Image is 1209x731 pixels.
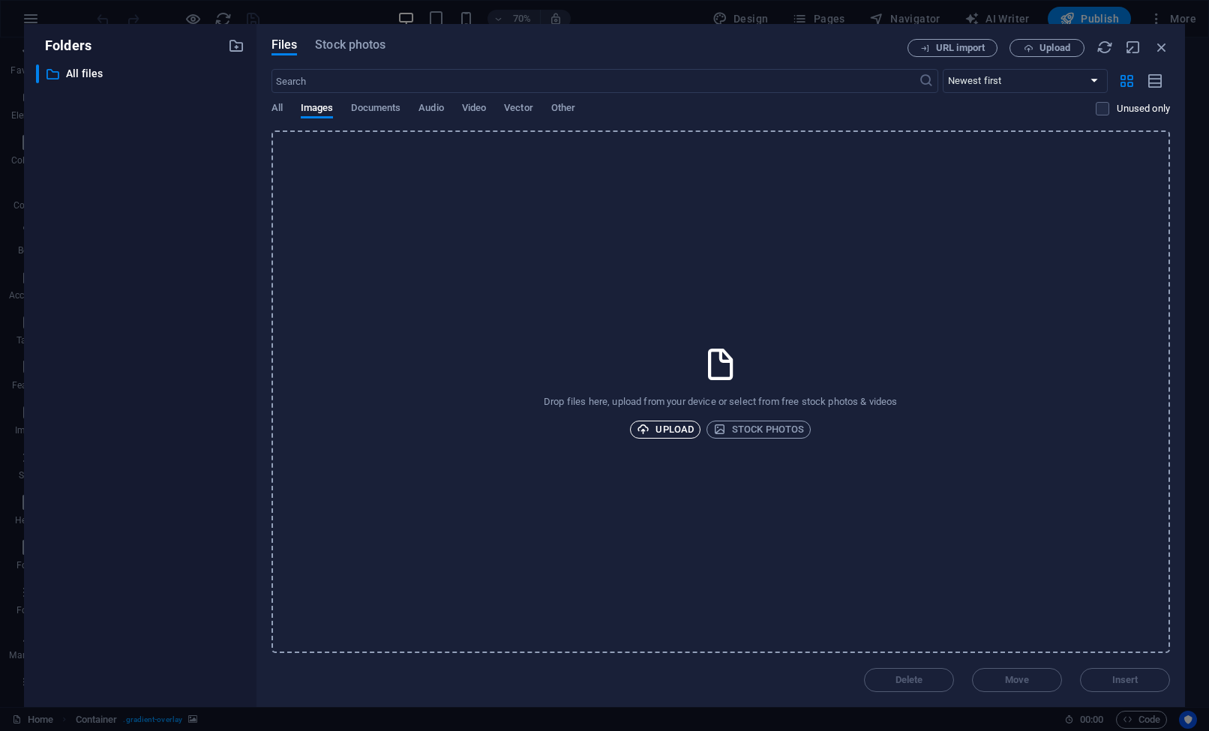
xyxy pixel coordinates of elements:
span: Stock photos [315,36,385,54]
span: Documents [351,99,400,120]
div: ​ [36,64,39,83]
input: Search [271,69,919,93]
span: All [271,99,283,120]
span: Vector [504,99,533,120]
span: Upload [1039,43,1070,52]
button: Upload [1009,39,1084,57]
p: Displays only files that are not in use on the website. Files added during this session can still... [1117,102,1170,115]
p: Drop files here, upload from your device or select from free stock photos & videos [544,395,897,409]
span: Upload [637,421,694,439]
p: Folders [36,36,91,55]
i: Minimize [1125,39,1141,55]
span: Audio [418,99,443,120]
span: Files [271,36,298,54]
i: Close [1153,39,1170,55]
button: Stock photos [706,421,811,439]
span: Images [301,99,334,120]
button: URL import [907,39,997,57]
span: Other [551,99,575,120]
i: Create new folder [228,37,244,54]
i: Reload [1096,39,1113,55]
span: URL import [936,43,985,52]
button: Upload [630,421,700,439]
span: Stock photos [713,421,804,439]
span: Video [462,99,486,120]
p: All files [66,65,217,82]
